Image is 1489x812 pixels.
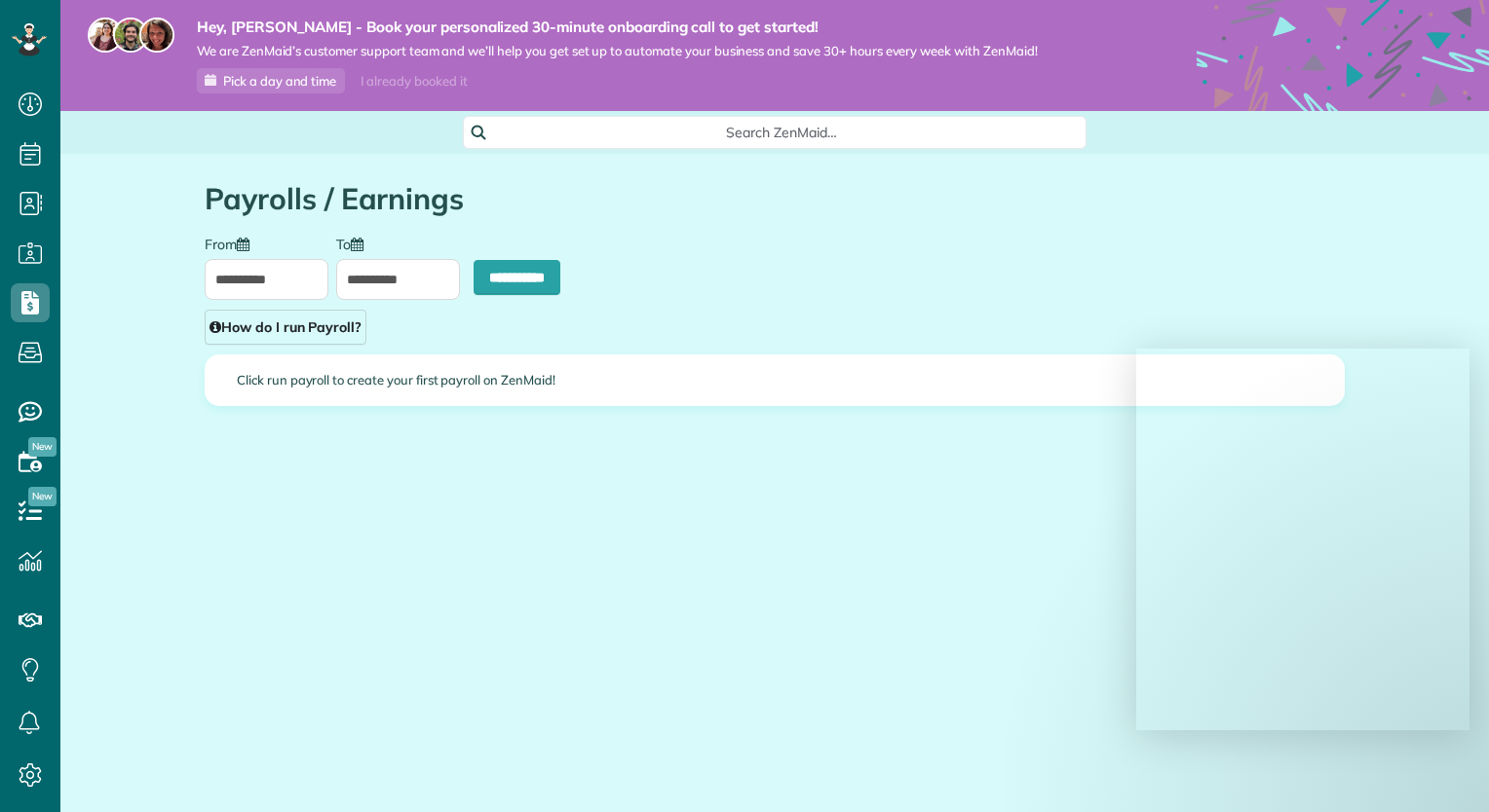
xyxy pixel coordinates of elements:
img: maria-72a9807cf96188c08ef61303f053569d2e2a8a1cde33d635c8a3ac13582a053d.jpg [88,18,123,53]
span: We are ZenMaid’s customer support team and we’ll help you get set up to automate your business an... [197,43,1038,59]
a: How do I run Payroll? [205,310,366,345]
img: michelle-19f622bdf1676172e81f8f8fba1fb50e276960ebfe0243fe18214015130c80e4.jpg [139,18,174,53]
span: Pick a day and time [223,73,336,89]
strong: Hey, [PERSON_NAME] - Book your personalized 30-minute onboarding call to get started! [197,18,1038,37]
div: I already booked it [349,69,478,93]
span: New [28,437,57,457]
div: Click run payroll to create your first payroll on ZenMaid! [206,355,1344,405]
a: Pick a day and time [197,68,345,93]
span: New [28,487,57,506]
label: To [336,235,373,251]
h1: Payrolls / Earnings [205,183,1345,215]
label: From [205,235,259,251]
img: jorge-587dff0eeaa6aab1f244e6dc62b8924c3b6ad411094392a53c71c6c4a576187d.jpg [113,18,148,53]
iframe: Intercom live chat message [1136,349,1470,730]
iframe: Intercom live chat [1423,746,1470,793]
